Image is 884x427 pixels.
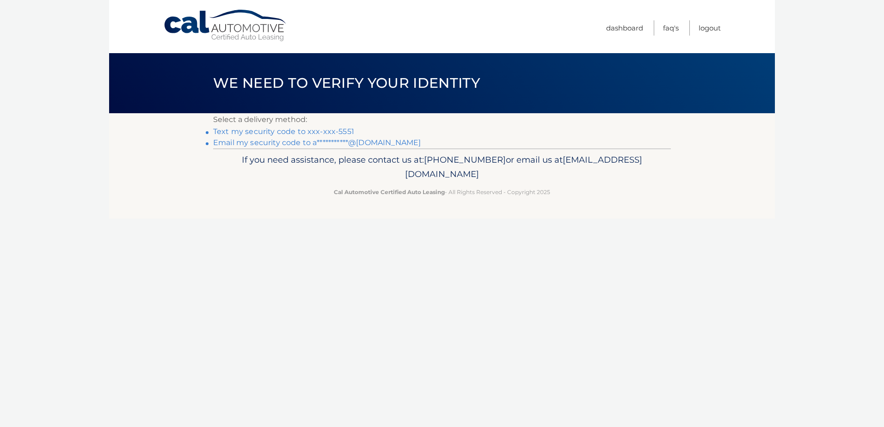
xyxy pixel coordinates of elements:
a: Logout [699,20,721,36]
span: [PHONE_NUMBER] [424,154,506,165]
strong: Cal Automotive Certified Auto Leasing [334,189,445,195]
a: FAQ's [663,20,679,36]
a: Dashboard [606,20,643,36]
a: Text my security code to xxx-xxx-5551 [213,127,354,136]
a: Cal Automotive [163,9,288,42]
p: Select a delivery method: [213,113,671,126]
p: If you need assistance, please contact us at: or email us at [219,152,665,182]
p: - All Rights Reserved - Copyright 2025 [219,187,665,197]
span: We need to verify your identity [213,74,480,91]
